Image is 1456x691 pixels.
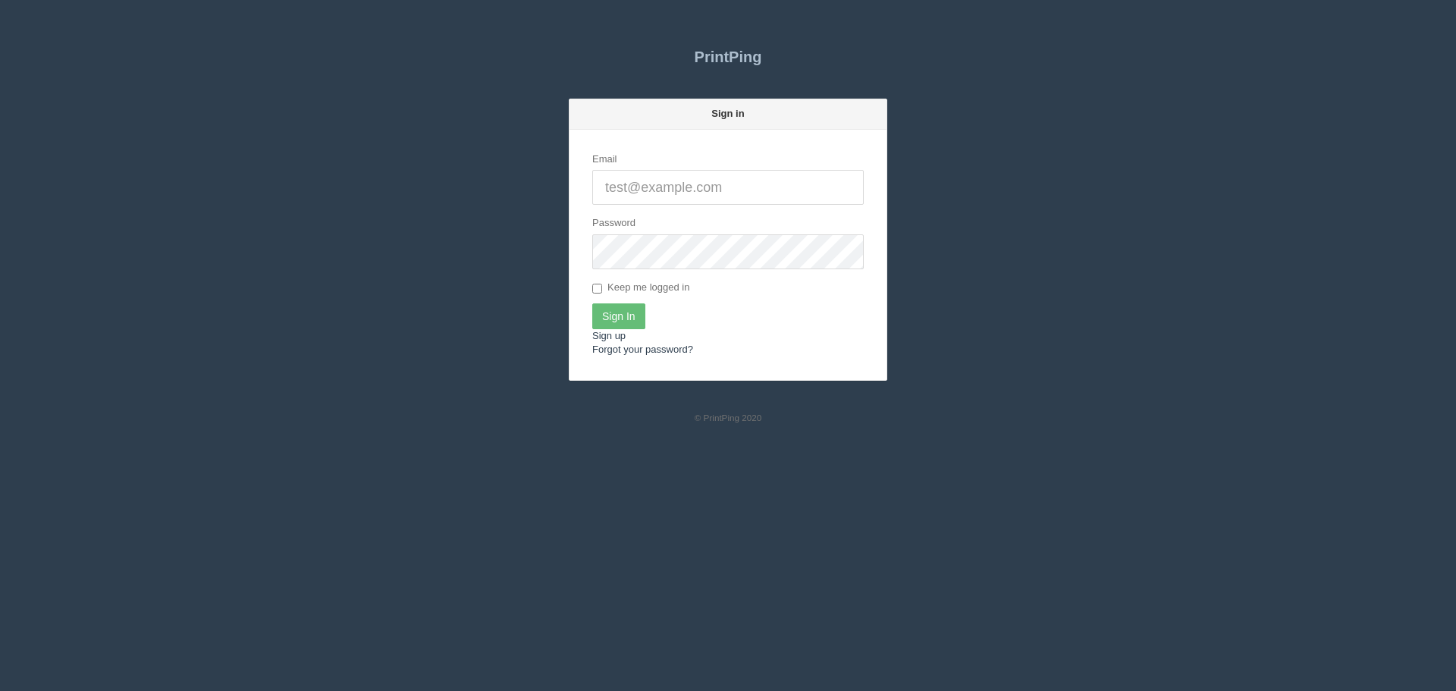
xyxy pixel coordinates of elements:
strong: Sign in [711,108,744,119]
label: Password [592,216,635,231]
a: Sign up [592,330,626,341]
a: Forgot your password? [592,344,693,355]
label: Email [592,152,617,167]
input: Keep me logged in [592,284,602,294]
a: PrintPing [569,38,887,76]
input: Sign In [592,303,645,329]
label: Keep me logged in [592,281,689,296]
input: test@example.com [592,170,864,205]
small: © PrintPing 2020 [695,413,762,422]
